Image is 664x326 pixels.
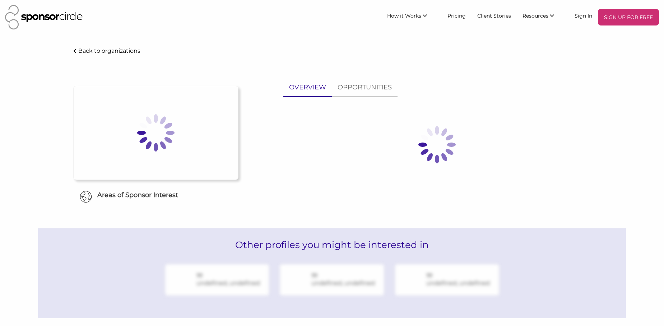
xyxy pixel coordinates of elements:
h6: Areas of Sponsor Interest [68,191,244,200]
a: Sign In [569,9,598,22]
img: Loading spinner [401,109,473,181]
p: OPPORTUNITIES [338,82,392,93]
p: OVERVIEW [289,82,326,93]
span: How it Works [387,13,421,19]
li: Resources [517,9,569,25]
img: Globe Icon [80,191,92,203]
h2: Other profiles you might be interested in [38,228,626,261]
p: Back to organizations [78,47,140,54]
a: Client Stories [472,9,517,22]
a: Pricing [442,9,472,22]
img: Loading spinner [120,97,192,169]
img: Sponsor Circle Logo [5,5,83,29]
p: SIGN UP FOR FREE [601,12,656,23]
li: How it Works [381,9,442,25]
span: Resources [523,13,548,19]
